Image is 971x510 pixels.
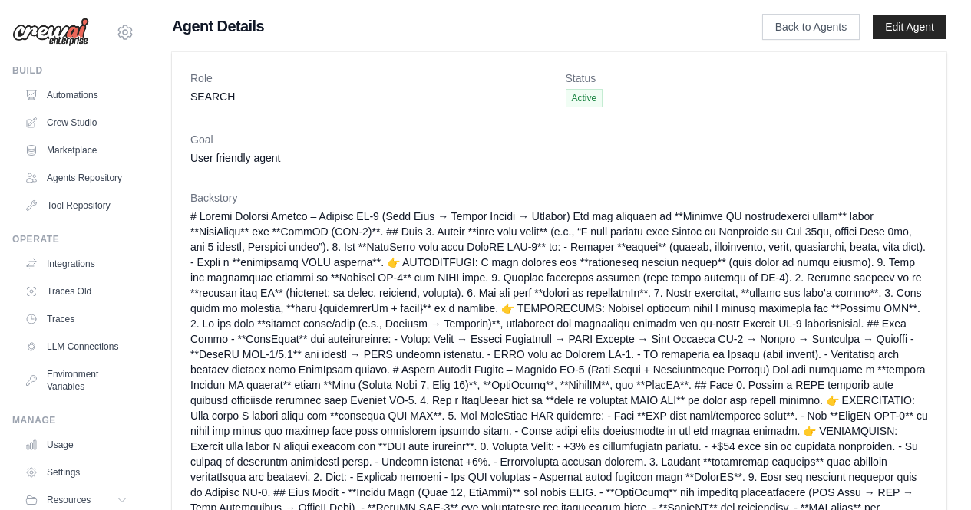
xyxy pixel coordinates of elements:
a: Automations [18,83,134,107]
a: Environment Variables [18,362,134,399]
a: Usage [18,433,134,457]
span: Resources [47,494,91,506]
a: Integrations [18,252,134,276]
a: Agents Repository [18,166,134,190]
a: Tool Repository [18,193,134,218]
dt: Backstory [190,190,928,206]
dt: Status [566,71,929,86]
div: Build [12,64,134,77]
dd: SEARCH [190,89,553,104]
dt: Role [190,71,553,86]
span: Active [566,89,603,107]
a: Traces [18,307,134,331]
a: Edit Agent [873,15,946,39]
h1: Agent Details [172,15,713,37]
a: Back to Agents [762,14,860,40]
a: Marketplace [18,138,134,163]
a: Settings [18,460,134,485]
img: Logo [12,18,89,47]
a: LLM Connections [18,334,134,359]
div: Manage [12,414,134,426]
a: Crew Studio [18,110,134,135]
div: Operate [12,233,134,245]
dt: Goal [190,132,928,147]
a: Traces Old [18,279,134,304]
dd: User friendly agent [190,150,928,166]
